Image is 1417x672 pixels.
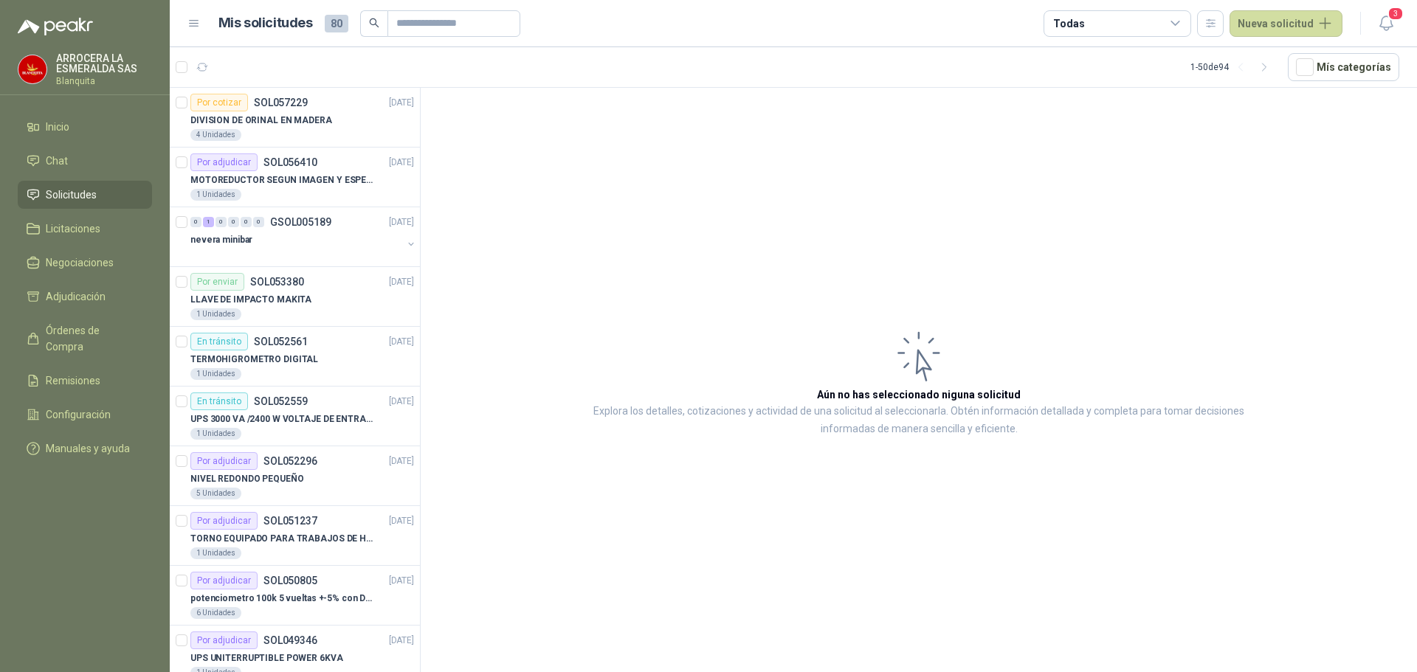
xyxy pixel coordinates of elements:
[1230,10,1342,37] button: Nueva solicitud
[253,217,264,227] div: 0
[18,434,152,463] a: Manuales y ayuda
[18,367,152,395] a: Remisiones
[1387,7,1404,21] span: 3
[190,233,252,247] p: nevera minibar
[18,249,152,277] a: Negociaciones
[190,293,311,307] p: LLAVE DE IMPACTO MAKITA
[18,181,152,209] a: Solicitudes
[228,217,239,227] div: 0
[190,189,241,201] div: 1 Unidades
[46,406,111,423] span: Configuración
[1190,55,1276,79] div: 1 - 50 de 94
[817,387,1021,403] h3: Aún no has seleccionado niguna solicitud
[190,651,343,665] p: UPS UNITERRUPTIBLE POWER 6KVA
[170,267,420,327] a: Por enviarSOL053380[DATE] LLAVE DE IMPACTO MAKITA1 Unidades
[190,472,303,486] p: NIVEL REDONDO PEQUEÑO
[1373,10,1399,37] button: 3
[389,156,414,170] p: [DATE]
[254,396,308,406] p: SOL052559
[190,368,241,380] div: 1 Unidades
[369,18,379,28] span: search
[389,335,414,349] p: [DATE]
[46,440,130,457] span: Manuales y ayuda
[190,452,258,470] div: Por adjudicar
[250,277,304,287] p: SOL053380
[190,114,332,128] p: DIVISION DE ORINAL EN MADERA
[46,322,138,355] span: Órdenes de Compra
[46,288,106,305] span: Adjudicación
[190,392,248,410] div: En tránsito
[46,153,68,169] span: Chat
[190,428,241,440] div: 1 Unidades
[190,488,241,499] div: 5 Unidades
[46,119,69,135] span: Inicio
[389,454,414,468] p: [DATE]
[389,215,414,229] p: [DATE]
[18,113,152,141] a: Inicio
[46,373,100,389] span: Remisiones
[241,217,252,227] div: 0
[389,275,414,289] p: [DATE]
[263,575,317,586] p: SOL050805
[325,15,348,32] span: 80
[389,574,414,588] p: [DATE]
[216,217,227,227] div: 0
[46,187,97,203] span: Solicitudes
[1053,15,1084,32] div: Todas
[56,53,152,74] p: ARROCERA LA ESMERALDA SAS
[190,153,258,171] div: Por adjudicar
[190,173,374,187] p: MOTOREDUCTOR SEGUN IMAGEN Y ESPECIFICACIONES ADJUNTAS
[18,283,152,311] a: Adjudicación
[190,308,241,320] div: 1 Unidades
[263,635,317,645] p: SOL049346
[190,213,417,260] a: 0 1 0 0 0 0 GSOL005189[DATE] nevera minibar
[170,327,420,387] a: En tránsitoSOL052561[DATE] TERMOHIGROMETRO DIGITAL1 Unidades
[170,446,420,506] a: Por adjudicarSOL052296[DATE] NIVEL REDONDO PEQUEÑO5 Unidades
[56,77,152,86] p: Blanquita
[190,217,201,227] div: 0
[46,221,100,237] span: Licitaciones
[263,516,317,526] p: SOL051237
[190,129,241,141] div: 4 Unidades
[18,18,93,35] img: Logo peakr
[190,547,241,559] div: 1 Unidades
[1288,53,1399,81] button: Mís categorías
[18,55,46,83] img: Company Logo
[568,403,1269,438] p: Explora los detalles, cotizaciones y actividad de una solicitud al seleccionarla. Obtén informaci...
[203,217,214,227] div: 1
[170,148,420,207] a: Por adjudicarSOL056410[DATE] MOTOREDUCTOR SEGUN IMAGEN Y ESPECIFICACIONES ADJUNTAS1 Unidades
[389,96,414,110] p: [DATE]
[263,157,317,167] p: SOL056410
[270,217,331,227] p: GSOL005189
[190,94,248,111] div: Por cotizar
[170,566,420,626] a: Por adjudicarSOL050805[DATE] potenciometro 100k 5 vueltas +-5% con Dial perilla6 Unidades
[190,572,258,589] div: Por adjudicar
[46,254,114,271] span: Negociaciones
[190,512,258,530] div: Por adjudicar
[18,316,152,361] a: Órdenes de Compra
[254,97,308,108] p: SOL057229
[18,147,152,175] a: Chat
[389,634,414,648] p: [DATE]
[389,514,414,528] p: [DATE]
[190,353,318,367] p: TERMOHIGROMETRO DIGITAL
[170,506,420,566] a: Por adjudicarSOL051237[DATE] TORNO EQUIPADO PARA TRABAJOS DE HASTA 1 METRO DE PRIMER O SEGUNDA MA...
[190,273,244,291] div: Por enviar
[389,395,414,409] p: [DATE]
[190,607,241,619] div: 6 Unidades
[18,215,152,243] a: Licitaciones
[190,333,248,350] div: En tránsito
[190,412,374,426] p: UPS 3000 VA /2400 W VOLTAJE DE ENTRADA / SALIDA 12V ON LINE
[170,387,420,446] a: En tránsitoSOL052559[DATE] UPS 3000 VA /2400 W VOLTAJE DE ENTRADA / SALIDA 12V ON LINE1 Unidades
[190,532,374,546] p: TORNO EQUIPADO PARA TRABAJOS DE HASTA 1 METRO DE PRIMER O SEGUNDA MANO
[254,336,308,347] p: SOL052561
[218,13,313,34] h1: Mis solicitudes
[190,631,258,649] div: Por adjudicar
[190,592,374,606] p: potenciometro 100k 5 vueltas +-5% con Dial perilla
[170,88,420,148] a: Por cotizarSOL057229[DATE] DIVISION DE ORINAL EN MADERA4 Unidades
[263,456,317,466] p: SOL052296
[18,401,152,429] a: Configuración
